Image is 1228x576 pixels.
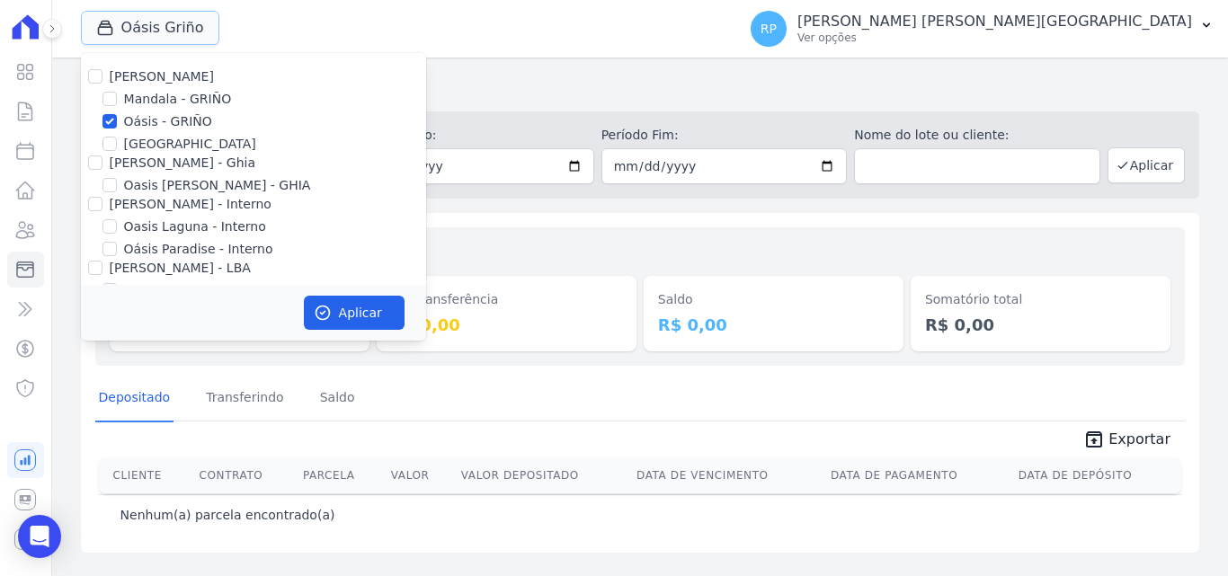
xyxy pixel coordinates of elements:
[1083,429,1105,450] i: unarchive
[391,313,622,337] dd: R$ 0,00
[1011,457,1181,493] th: Data de Depósito
[124,176,311,195] label: Oasis [PERSON_NAME] - GHIA
[81,11,219,45] button: Oásis Griño
[124,90,232,109] label: Mandala - GRIÑO
[1108,147,1185,183] button: Aplicar
[192,457,296,493] th: Contrato
[304,296,405,330] button: Aplicar
[736,4,1228,54] button: RP [PERSON_NAME] [PERSON_NAME][GEOGRAPHIC_DATA] Ver opções
[1069,429,1185,454] a: unarchive Exportar
[854,126,1100,145] label: Nome do lote ou cliente:
[296,457,384,493] th: Parcela
[823,457,1011,493] th: Data de Pagamento
[99,457,192,493] th: Cliente
[124,217,266,236] label: Oasis Laguna - Interno
[18,515,61,558] div: Open Intercom Messenger
[124,135,256,154] label: [GEOGRAPHIC_DATA]
[124,240,273,259] label: Oásis Paradise - Interno
[629,457,823,493] th: Data de Vencimento
[124,281,245,300] label: Oasis Laguna - LBA
[110,69,214,84] label: [PERSON_NAME]
[81,72,1199,104] h2: Minha Carteira
[797,13,1192,31] p: [PERSON_NAME] [PERSON_NAME][GEOGRAPHIC_DATA]
[601,126,848,145] label: Período Fim:
[110,155,255,170] label: [PERSON_NAME] - Ghia
[110,197,271,211] label: [PERSON_NAME] - Interno
[124,112,212,131] label: Oásis - GRIÑO
[95,376,174,422] a: Depositado
[1108,429,1170,450] span: Exportar
[316,376,359,422] a: Saldo
[797,31,1192,45] p: Ver opções
[925,313,1156,337] dd: R$ 0,00
[202,376,288,422] a: Transferindo
[658,290,889,309] dt: Saldo
[658,313,889,337] dd: R$ 0,00
[454,457,629,493] th: Valor Depositado
[110,261,251,275] label: [PERSON_NAME] - LBA
[384,457,454,493] th: Valor
[761,22,777,35] span: RP
[348,126,594,145] label: Período Inicío:
[120,506,335,524] p: Nenhum(a) parcela encontrado(a)
[925,290,1156,309] dt: Somatório total
[391,290,622,309] dt: Em transferência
